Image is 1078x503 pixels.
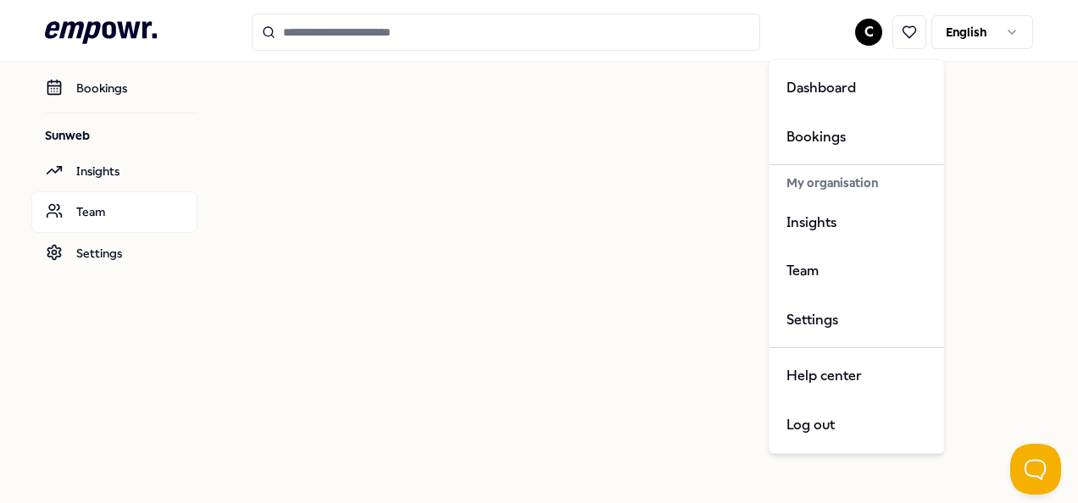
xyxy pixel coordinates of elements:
a: Settings [31,233,197,274]
a: Dashboard [773,64,941,113]
div: My organisation [773,169,941,197]
a: Insights [31,151,197,191]
div: Log out [773,401,941,450]
button: C [855,19,882,46]
a: Bookings [31,68,197,108]
input: Search for products, categories or subcategories [252,14,760,51]
a: Settings [773,296,941,345]
p: Sunweb [45,127,197,144]
iframe: Help Scout Beacon - Open [1010,444,1061,495]
a: Team [31,191,197,232]
a: Bookings [773,113,941,162]
a: Insights [773,198,941,247]
a: Team [773,246,941,296]
a: Help center [773,351,941,401]
div: C [769,59,945,454]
